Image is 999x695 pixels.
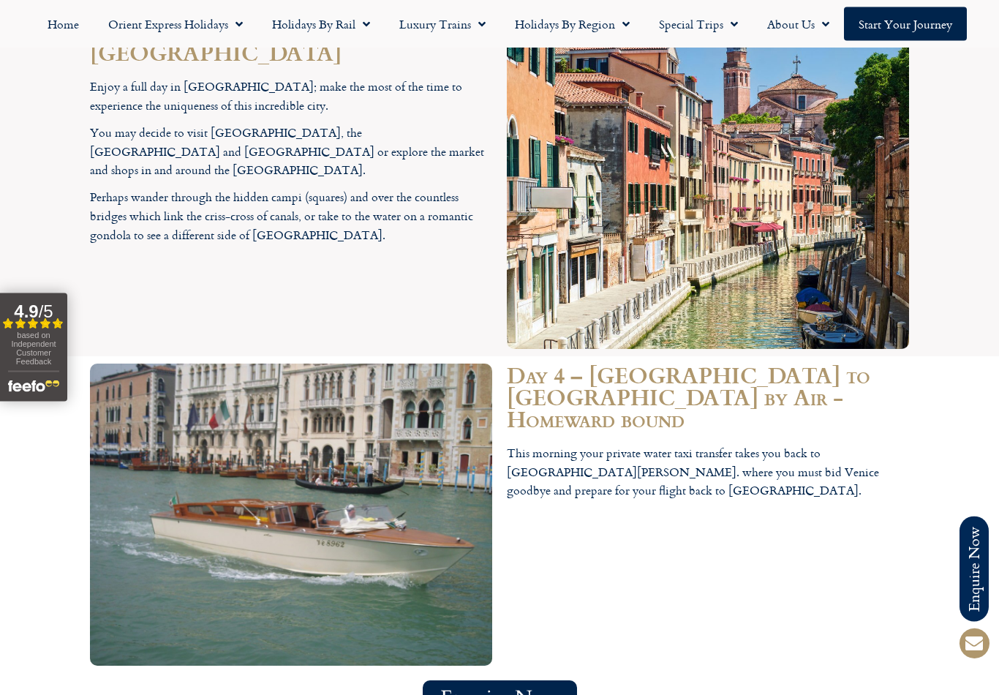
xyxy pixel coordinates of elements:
[753,7,844,41] a: About Us
[844,7,967,41] a: Start your Journey
[33,7,94,41] a: Home
[507,403,685,435] span: Homeward bound
[90,124,492,181] p: You may decide to visit [GEOGRAPHIC_DATA], the [GEOGRAPHIC_DATA] and [GEOGRAPHIC_DATA] or explore...
[90,78,492,116] p: Enjoy a full day in [GEOGRAPHIC_DATA]; make the most of the time to experience the uniqueness of ...
[507,445,909,501] p: This morning your private water taxi transfer takes you back to [GEOGRAPHIC_DATA][PERSON_NAME]. w...
[507,364,909,430] h2: Day 4 – [GEOGRAPHIC_DATA] to [GEOGRAPHIC_DATA] by Air -
[94,7,257,41] a: Orient Express Holidays
[90,189,492,245] p: Perhaps wander through the hidden campi (squares) and over the countless bridges which link the c...
[90,364,492,666] img: Venice Water Taxi Transfer Orient Express
[257,7,385,41] a: Holidays by Rail
[7,7,992,41] nav: Menu
[644,7,753,41] a: Special Trips
[500,7,644,41] a: Holidays by Region
[385,7,500,41] a: Luxury Trains
[90,20,492,64] h2: Day 3 – At leisure in [GEOGRAPHIC_DATA]
[507,20,909,350] img: Channel street, Venice Orient Express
